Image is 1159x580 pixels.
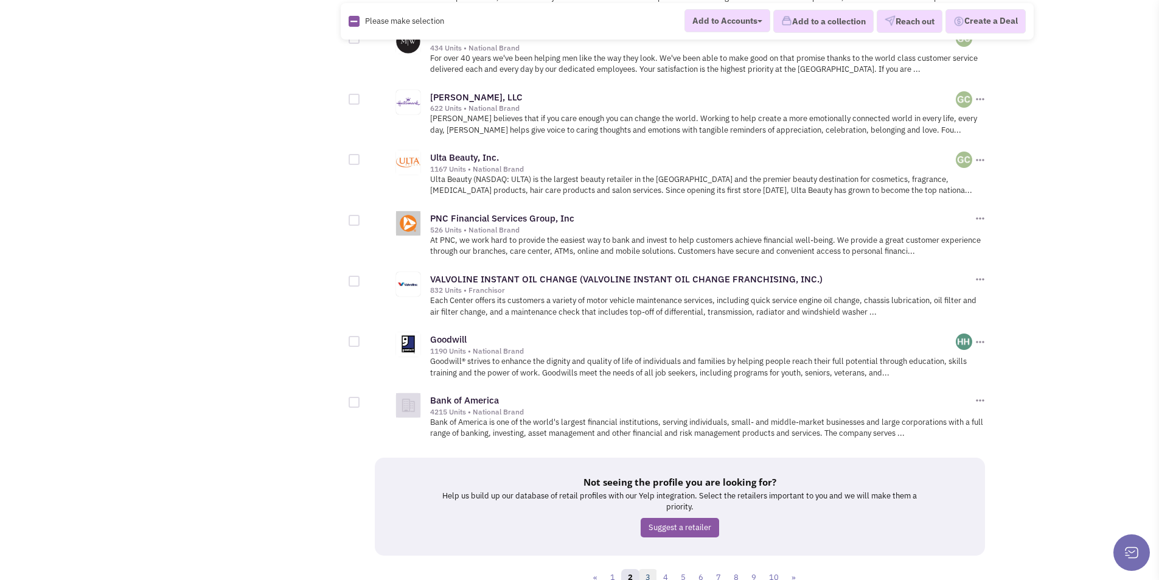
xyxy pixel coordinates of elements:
img: 4gsb4SvoTEGolcWcxLFjKw.png [956,91,972,108]
img: ihEnzECrckaN_o0XeKJygQ.png [956,334,972,350]
div: 1167 Units • National Brand [430,164,956,174]
p: For over 40 years we've been helping men like the way they look. We've been able to make good on ... [430,53,987,75]
img: Rectangle.png [349,16,360,27]
a: Suggest a retailer [641,518,719,538]
button: Reach out [877,10,942,33]
p: Goodwill® strives to enhance the dignity and quality of life of individuals and families by helpi... [430,356,987,379]
img: 4gsb4SvoTEGolcWcxLFjKw.png [956,152,972,168]
h5: Not seeing the profile you are looking for? [436,476,924,488]
img: icon-collection-lavender.png [781,15,792,26]
a: [PERSON_NAME], LLC [430,91,523,103]
a: Goodwill [430,334,467,345]
div: 832 Units • Franchisor [430,285,973,295]
p: Each Center offers its customers a variety of motor vehicle maintenance services, including quick... [430,295,987,318]
p: Bank of America is one of the world's largest financial institutions, serving individuals, small-... [430,417,987,439]
div: 622 Units • National Brand [430,103,956,113]
p: Help us build up our database of retail profiles with our Yelp integration. Select the retailers ... [436,491,924,513]
button: Add to a collection [773,10,874,33]
p: Ulta Beauty (NASDAQ: ULTA) is the largest beauty retailer in the [GEOGRAPHIC_DATA] and the premie... [430,174,987,197]
div: 4215 Units • National Brand [430,407,973,417]
span: Please make selection [365,15,444,26]
a: PNC Financial Services Group, Inc [430,212,574,224]
button: Create a Deal [945,9,1026,33]
a: Men's Wearhouse [430,30,504,42]
p: [PERSON_NAME] believes that if you care enough you can change the world. Working to help create a... [430,113,987,136]
a: VALVOLINE INSTANT OIL CHANGE (VALVOLINE INSTANT OIL CHANGE FRANCHISING, INC.) [430,273,823,285]
img: Deal-Dollar.png [953,15,964,28]
p: At PNC, we work hard to provide the easiest way to bank and invest to help customers achieve fina... [430,235,987,257]
div: 434 Units • National Brand [430,43,956,53]
a: Bank of America [430,394,499,406]
img: VectorPaper_Plane.png [885,15,896,26]
a: Ulta Beauty, Inc. [430,152,499,163]
div: 526 Units • National Brand [430,225,973,235]
div: 1190 Units • National Brand [430,346,956,356]
button: Add to Accounts [684,9,770,32]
